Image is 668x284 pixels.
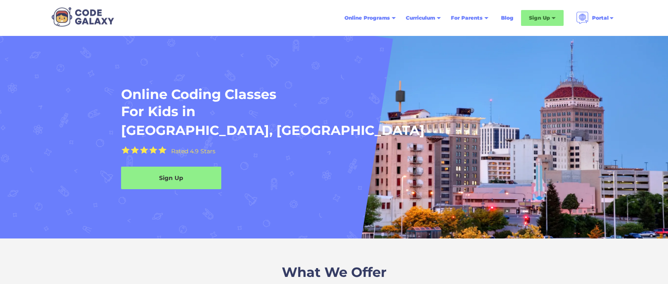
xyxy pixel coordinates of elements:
[451,14,483,22] div: For Parents
[140,146,148,154] img: Yellow Star - the Code Galaxy
[131,146,139,154] img: Yellow Star - the Code Galaxy
[406,14,435,22] div: Curriculum
[571,8,620,28] div: Portal
[121,174,221,182] div: Sign Up
[401,10,446,25] div: Curriculum
[158,146,167,154] img: Yellow Star - the Code Galaxy
[496,10,519,25] a: Blog
[149,146,157,154] img: Yellow Star - the Code Galaxy
[339,10,401,25] div: Online Programs
[121,167,221,189] a: Sign Up
[529,14,550,22] div: Sign Up
[521,10,564,26] div: Sign Up
[121,146,130,154] img: Yellow Star - the Code Galaxy
[592,14,609,22] div: Portal
[171,148,215,154] div: Rated 4.9 Stars
[121,122,425,139] h1: [GEOGRAPHIC_DATA], [GEOGRAPHIC_DATA]
[344,14,390,22] div: Online Programs
[121,86,482,120] h1: Online Coding Classes For Kids in
[446,10,493,25] div: For Parents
